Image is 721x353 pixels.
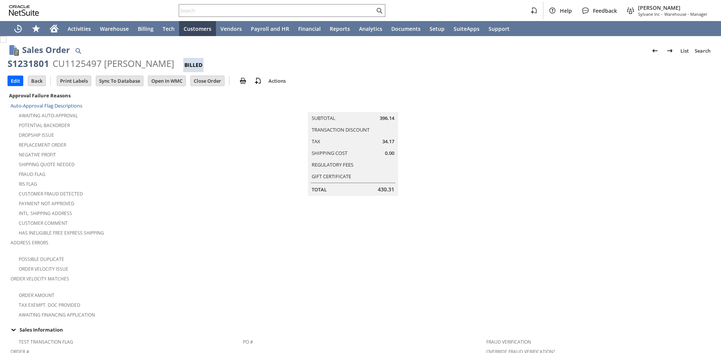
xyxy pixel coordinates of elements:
div: S1231801 [8,58,49,70]
span: Setup [430,25,445,32]
span: Support [489,25,510,32]
span: Documents [391,25,421,32]
a: Analytics [354,21,387,36]
a: Home [45,21,63,36]
svg: Search [375,6,384,15]
a: SuiteApps [449,21,484,36]
svg: Shortcuts [32,24,41,33]
a: Recent Records [9,21,27,36]
input: Print Labels [57,76,91,86]
span: Warehouse [100,25,129,32]
a: Shipping Quote Needed [19,161,75,168]
a: Test Transaction Flag [19,339,73,345]
span: Analytics [359,25,382,32]
a: Payroll and HR [246,21,294,36]
svg: Recent Records [14,24,23,33]
a: Has Ineligible Free Express Shipping [19,230,104,236]
a: Activities [63,21,95,36]
a: Tax Exempt. Doc Provided [19,302,80,308]
input: Search [179,6,375,15]
svg: Home [50,24,59,33]
input: Edit [8,76,23,86]
a: Subtotal [312,115,335,121]
span: Sylvane Inc [638,11,660,17]
img: add-record.svg [253,76,262,85]
a: Documents [387,21,425,36]
a: Awaiting Financing Application [19,312,95,318]
img: print.svg [238,76,247,85]
a: Tech [158,21,179,36]
svg: logo [9,5,39,16]
input: Open In WMC [148,76,186,86]
span: Vendors [220,25,242,32]
a: Order Velocity Matches [11,276,69,282]
a: Support [484,21,514,36]
a: Shipping Cost [312,150,347,156]
td: Sales Information [8,325,713,335]
span: 0.00 [385,150,394,157]
a: Possible Duplicate [19,256,64,262]
div: Shortcuts [27,21,45,36]
a: Order Velocity Issue [19,266,68,272]
a: Payment not approved [19,200,74,207]
span: - [661,11,663,17]
caption: Summary [308,100,398,112]
a: Transaction Discount [312,126,370,133]
a: Total [312,186,327,193]
a: Order Amount [19,292,54,298]
a: Intl. Shipping Address [19,210,72,217]
a: RIS flag [19,181,37,187]
span: 396.14 [380,115,394,122]
span: 34.17 [382,138,394,145]
a: Billing [133,21,158,36]
img: Previous [650,46,659,55]
a: List [677,45,692,57]
div: Sales Information [8,325,710,335]
span: Payroll and HR [251,25,289,32]
input: Sync To Database [96,76,143,86]
input: Close Order [191,76,224,86]
span: Help [560,7,572,14]
a: Gift Certificate [312,173,351,180]
a: Vendors [216,21,246,36]
span: Tech [163,25,175,32]
img: Quick Find [74,46,83,55]
span: 430.31 [378,186,394,193]
a: PO # [243,339,253,345]
a: Search [692,45,713,57]
h1: Sales Order [22,44,70,56]
input: Back [28,76,45,86]
a: Fraud Verification [486,339,531,345]
a: Customers [179,21,216,36]
a: Customer Fraud Detected [19,191,83,197]
a: Warehouse [95,21,133,36]
a: Actions [265,77,289,84]
a: Replacement Order [19,142,66,148]
a: Fraud Flag [19,171,45,177]
a: Customer Comment [19,220,68,226]
a: Financial [294,21,325,36]
a: Setup [425,21,449,36]
span: SuiteApps [454,25,480,32]
span: Feedback [593,7,617,14]
span: Customers [184,25,211,32]
span: Financial [298,25,321,32]
div: Approval Failure Reasons [8,91,240,100]
span: Warehouse - Manager [664,11,707,17]
a: Awaiting Auto-Approval [19,112,78,119]
div: Billed [183,58,204,72]
div: CU1125497 [PERSON_NAME] [53,58,174,70]
a: Regulatory Fees [312,161,353,168]
span: Reports [330,25,350,32]
a: Address Errors [11,239,48,246]
img: Next [665,46,674,55]
span: [PERSON_NAME] [638,4,707,11]
span: Activities [68,25,91,32]
a: Auto-Approval Flag Descriptions [11,102,82,109]
a: Tax [312,138,320,145]
a: Potential Backorder [19,122,70,129]
span: Billing [138,25,154,32]
a: Reports [325,21,354,36]
a: Negative Profit [19,152,56,158]
a: Dropship Issue [19,132,54,138]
